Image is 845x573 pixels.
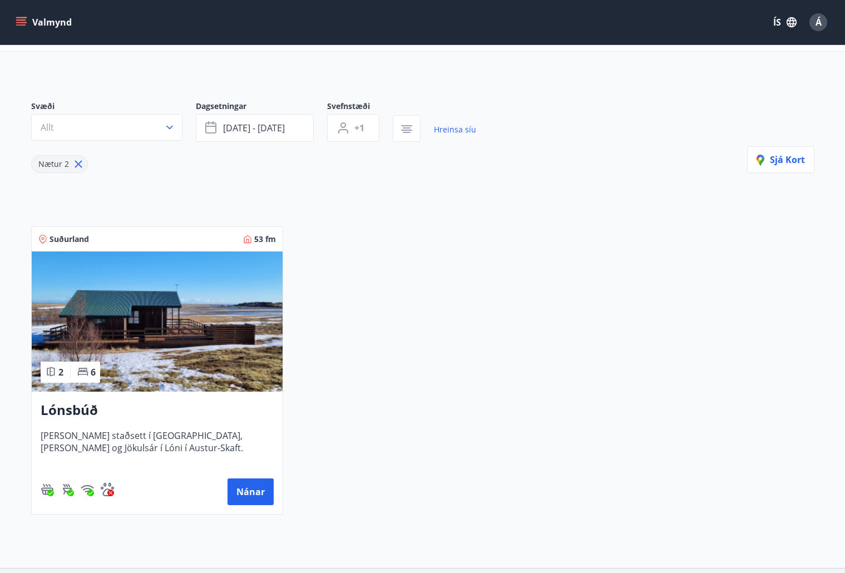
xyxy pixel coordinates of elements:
[327,114,379,142] button: +1
[196,101,327,114] span: Dagsetningar
[31,114,182,141] button: Allt
[41,483,54,496] div: Heitur pottur
[767,12,803,32] button: ÍS
[41,401,274,421] h3: Lónsbúð
[31,155,88,173] div: Nætur 2
[757,154,805,166] span: Sjá kort
[101,483,114,496] img: pxcaIm5dSOV3FS4whs1soiYWTwFQvksT25a9J10C.svg
[61,483,74,496] img: ZXjrS3QKesehq6nQAPjaRuRTI364z8ohTALB4wBr.svg
[41,121,54,134] span: Allt
[327,101,393,114] span: Svefnstæði
[81,483,94,496] div: Þráðlaust net
[816,16,822,28] span: Á
[58,366,63,378] span: 2
[434,117,476,142] a: Hreinsa síu
[223,122,285,134] span: [DATE] - [DATE]
[354,122,364,134] span: +1
[13,12,76,32] button: menu
[32,251,283,392] img: Paella dish
[101,483,114,496] div: Gæludýr
[31,101,196,114] span: Svæði
[41,429,274,466] span: [PERSON_NAME] staðsett í [GEOGRAPHIC_DATA], [PERSON_NAME] og Jökulsár í Lóni í Austur-Skaft.
[38,159,69,169] span: Nætur 2
[254,234,276,245] span: 53 fm
[747,146,814,173] button: Sjá kort
[81,483,94,496] img: HJRyFFsYp6qjeUYhR4dAD8CaCEsnIFYZ05miwXoh.svg
[805,9,832,36] button: Á
[61,483,74,496] div: Gasgrill
[91,366,96,378] span: 6
[196,114,314,142] button: [DATE] - [DATE]
[228,478,274,505] button: Nánar
[41,483,54,496] img: h89QDIuHlAdpqTriuIvuEWkTH976fOgBEOOeu1mi.svg
[50,234,89,245] span: Suðurland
